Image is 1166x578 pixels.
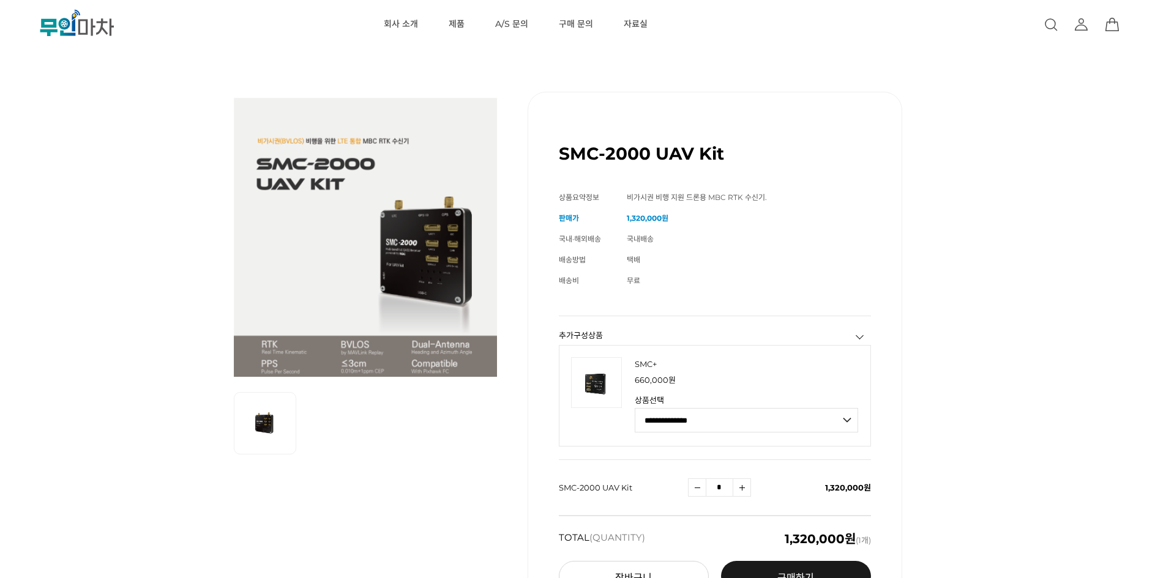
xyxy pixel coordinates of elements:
[627,234,654,243] span: 국내배송
[825,483,871,492] span: 1,320,000원
[733,478,751,497] a: 수량증가
[627,276,640,285] span: 무료
[559,332,871,339] h3: 추가구성상품
[785,532,856,546] em: 1,320,000원
[635,375,676,385] span: 660,000원
[559,193,599,202] span: 상품요약정보
[589,532,645,543] span: (QUANTITY)
[627,255,640,264] span: 택배
[559,533,645,545] strong: TOTAL
[234,92,497,377] img: SMC-2000 UAV Kit
[559,143,724,164] h1: SMC-2000 UAV Kit
[559,460,688,516] td: SMC-2000 UAV Kit
[627,193,767,202] span: 비가시권 비행 지원 드론용 MBC RTK 수신기.
[559,234,601,243] span: 국내·해외배송
[559,213,579,223] span: 판매가
[559,255,586,264] span: 배송방법
[785,533,871,545] span: (1개)
[854,331,866,343] a: 추가구성상품 닫기
[559,276,579,285] span: 배송비
[635,396,858,404] strong: 상품선택
[635,376,858,384] p: 판매가
[571,357,622,408] img: 4cbe2109cccc46d4e4336cb8213cc47f.png
[688,478,706,497] a: 수량감소
[627,213,668,223] strong: 1,320,000원
[635,358,858,370] p: 상품명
